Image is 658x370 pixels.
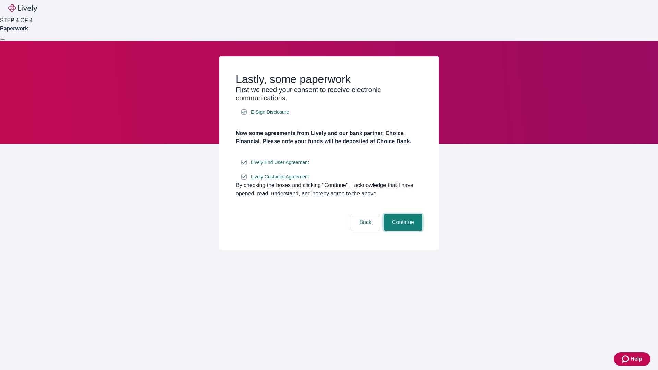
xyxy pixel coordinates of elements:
button: Continue [384,214,422,231]
span: Lively Custodial Agreement [251,173,309,181]
h4: Now some agreements from Lively and our bank partner, Choice Financial. Please note your funds wi... [236,129,422,146]
div: By checking the boxes and clicking “Continue", I acknowledge that I have opened, read, understand... [236,181,422,198]
a: e-sign disclosure document [249,173,310,181]
button: Zendesk support iconHelp [614,352,650,366]
button: Back [351,214,380,231]
span: E-Sign Disclosure [251,109,289,116]
svg: Zendesk support icon [622,355,630,363]
h2: Lastly, some paperwork [236,73,422,86]
a: e-sign disclosure document [249,158,310,167]
a: e-sign disclosure document [249,108,290,116]
span: Lively End User Agreement [251,159,309,166]
img: Lively [8,4,37,12]
h3: First we need your consent to receive electronic communications. [236,86,422,102]
span: Help [630,355,642,363]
